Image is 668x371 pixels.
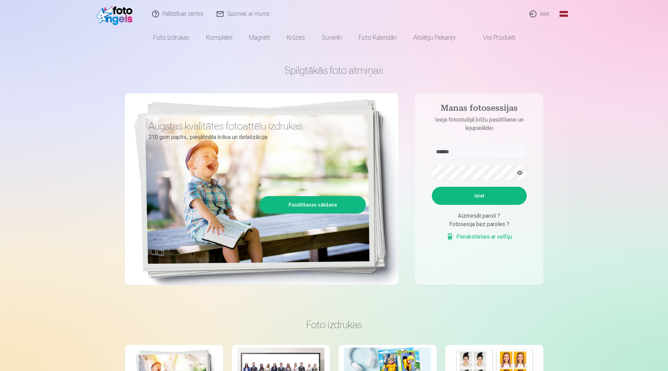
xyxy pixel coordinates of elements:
h4: Manas fotosessijas [425,103,534,116]
p: 210 gsm papīrs, piesātināta krāsa un detalizācija [149,132,361,142]
h3: Foto izdrukas [130,318,538,331]
a: Magnēti [241,28,278,47]
h3: Augstas kvalitātes fotoattēlu izdrukas [149,120,361,132]
a: Foto izdrukas [145,28,198,47]
a: Pierakstieties ar selfiju [446,233,512,241]
img: /fa1 [96,3,136,25]
button: Ieiet [432,187,527,205]
h1: Spilgtākās foto atmiņas [125,64,543,77]
a: Pasūtīšanas sākšana [261,197,365,212]
a: Foto kalendāri [350,28,405,47]
a: Krūzes [278,28,313,47]
p: Ieeja fotostudijā bilžu pasūtīšanai un lejupielādei [425,116,534,132]
div: Fotosesija bez paroles ? [432,220,527,229]
div: Aizmirsāt paroli ? [432,212,527,220]
a: Atslēgu piekariņi [405,28,464,47]
a: Visi produkti [464,28,524,47]
a: Suvenīri [313,28,350,47]
a: Komplekti [198,28,241,47]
